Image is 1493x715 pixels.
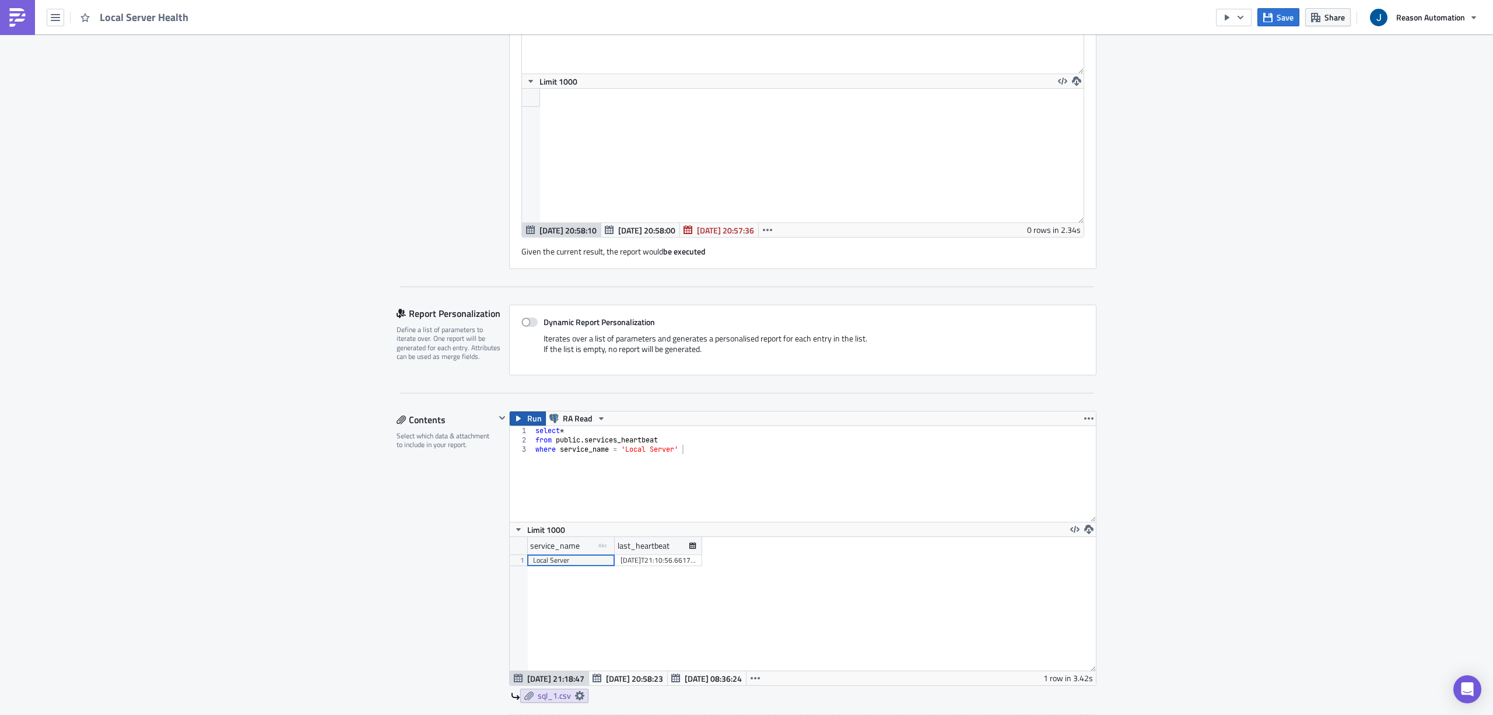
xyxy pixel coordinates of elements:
[520,689,588,703] a: sql_1.csv
[1027,223,1081,237] div: 0 rows in 2.34s
[521,238,1084,257] div: Given the current result, the report would
[5,5,557,14] body: Rich Text Area. Press ALT-0 for help.
[1277,11,1294,23] span: Save
[522,74,581,88] button: Limit 1000
[667,671,746,685] button: [DATE] 08:36:24
[588,671,668,685] button: [DATE] 20:58:23
[601,223,680,237] button: [DATE] 20:58:00
[1363,5,1484,30] button: Reason Automation
[495,411,509,425] button: Hide content
[527,672,584,685] span: [DATE] 21:18:47
[527,411,542,425] span: Run
[621,554,696,566] div: [DATE]T21:10:56.661707-07:00
[527,524,565,536] span: Limit 1000
[510,411,546,425] button: Run
[606,672,663,685] span: [DATE] 20:58:23
[679,223,759,237] button: [DATE] 20:57:36
[1324,11,1345,23] span: Share
[510,671,589,685] button: [DATE] 21:18:47
[128,5,258,14] a: Local Server Troubleshooting Guide
[8,8,27,27] img: PushMetrics
[563,411,593,425] span: RA Read
[1396,11,1465,23] span: Reason Automation
[1369,8,1389,27] img: Avatar
[618,224,675,236] span: [DATE] 20:58:00
[618,537,670,554] div: last_heartbeat
[100,11,190,24] span: Local Server Health
[697,224,754,236] span: [DATE] 20:57:36
[510,522,569,536] button: Limit 1000
[533,554,609,566] div: Local Server
[510,435,534,445] div: 2
[545,411,610,425] button: RA Read
[544,316,655,328] strong: Dynamic Report Personalization
[510,426,534,435] div: 1
[510,445,534,454] div: 3
[522,223,601,237] button: [DATE] 20:58:10
[539,75,577,88] span: Limit 1000
[539,224,597,236] span: [DATE] 20:58:10
[685,672,742,685] span: [DATE] 08:36:24
[397,431,495,449] div: Select which data & attachment to include in your report.
[1043,671,1093,685] div: 1 row in 3.42s
[397,411,495,428] div: Contents
[663,245,706,257] strong: be executed
[538,690,571,701] span: sql_1.csv
[5,5,557,14] p: Local server is not running. Check for help.
[530,537,580,554] div: service_name
[397,325,502,361] div: Define a list of parameters to iterate over. One report will be generated for each entry. Attribu...
[1453,675,1481,703] div: Open Intercom Messenger
[397,305,509,322] div: Report Personalization
[1257,8,1299,26] button: Save
[1305,8,1351,26] button: Share
[521,333,1084,363] div: Iterates over a list of parameters and generates a personalised report for each entry in the list...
